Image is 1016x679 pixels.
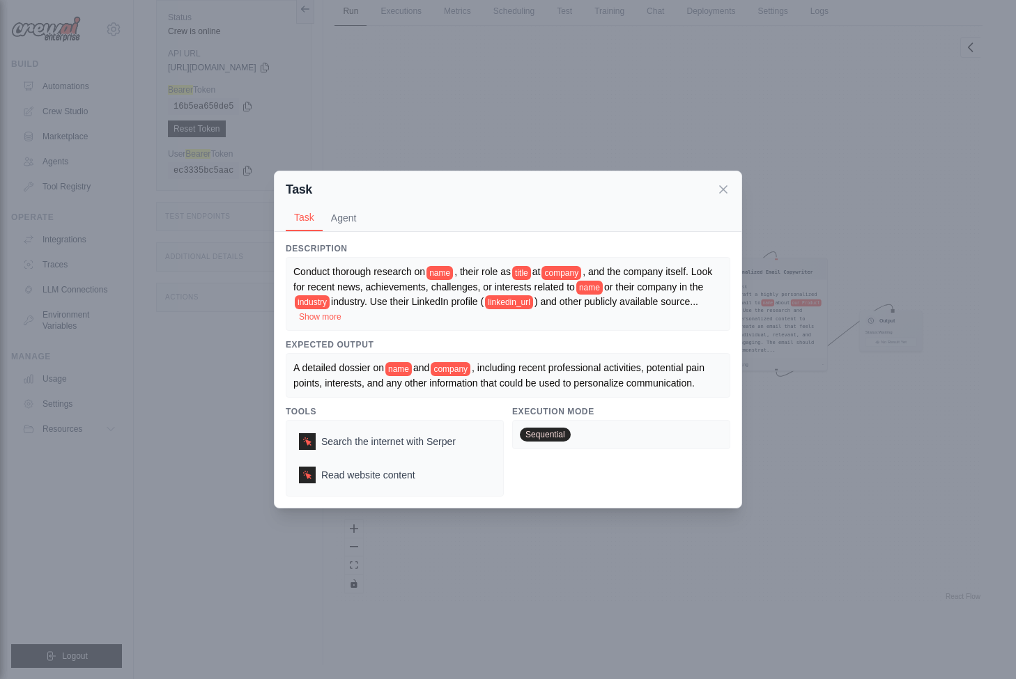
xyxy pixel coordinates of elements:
span: , including recent professional activities, potential pain points, interests, and any other infor... [293,362,707,388]
span: name [426,266,453,280]
iframe: Chat Widget [946,612,1016,679]
span: company [541,266,581,280]
h3: Description [286,243,730,254]
span: Read website content [321,468,415,482]
span: ) and other publicly available source [534,296,690,307]
button: Show more [299,311,341,322]
div: 聊天小组件 [946,612,1016,679]
span: Conduct thorough research on [293,266,425,277]
span: and [413,362,429,373]
span: linkedin_url [485,295,533,309]
span: at [532,266,541,277]
button: Agent [323,205,365,231]
span: Sequential [520,428,571,442]
span: name [385,362,412,376]
h3: Tools [286,406,504,417]
span: company [431,362,470,376]
span: A detailed dossier on [293,362,384,373]
span: title [512,266,531,280]
span: name [576,281,603,295]
span: or their company in the [604,281,703,292]
h3: Expected Output [286,339,730,350]
span: , and the company itself. Look for recent news, achievements, challenges, or interests related to [293,266,712,292]
div: ... [293,265,723,323]
span: Search the internet with Serper [321,435,456,448]
span: industry. Use their LinkedIn profile ( [331,296,484,307]
h3: Execution Mode [512,406,730,417]
span: , their role as [454,266,511,277]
